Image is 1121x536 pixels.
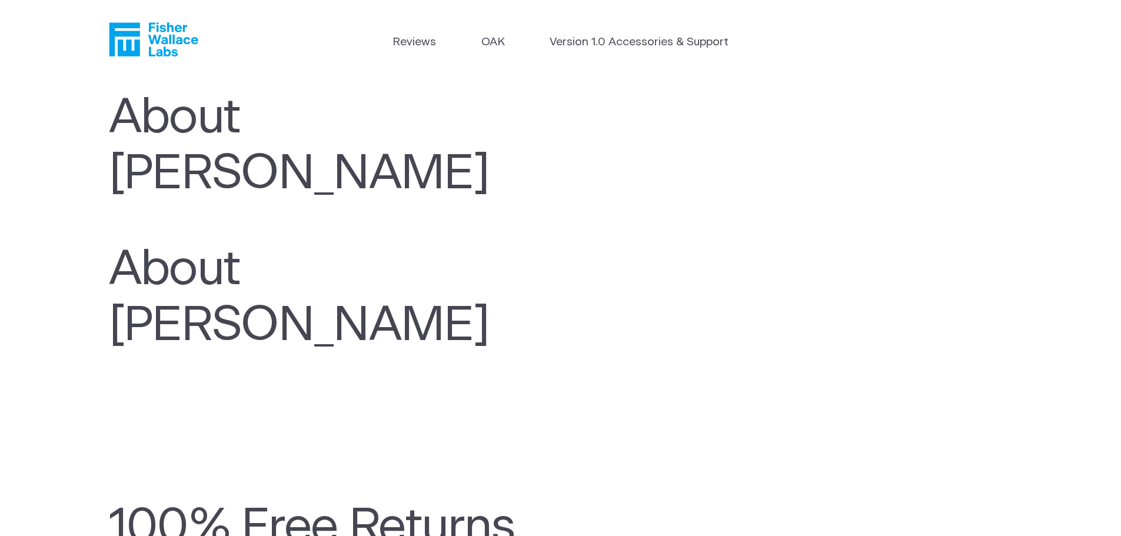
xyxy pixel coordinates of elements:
[392,34,436,51] a: Reviews
[550,34,729,51] a: Version 1.0 Accessories & Support
[109,91,617,202] h1: About [PERSON_NAME]
[109,22,198,56] a: Fisher Wallace
[481,34,505,51] a: OAK
[109,242,617,354] h1: About [PERSON_NAME]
